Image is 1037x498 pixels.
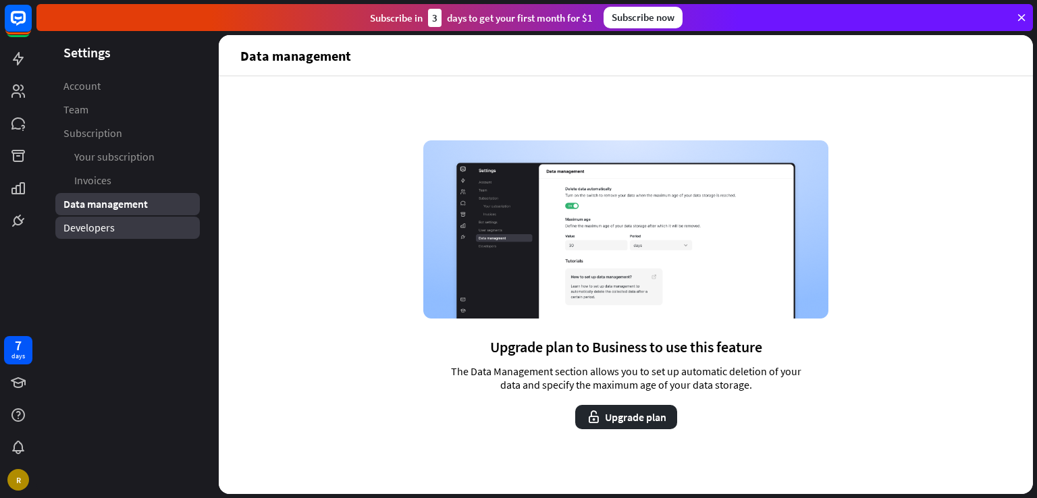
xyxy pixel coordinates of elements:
[440,364,812,391] span: The Data Management section allows you to set up automatic deletion of your data and specify the ...
[36,43,219,61] header: Settings
[428,9,442,27] div: 3
[55,99,200,121] a: Team
[63,79,101,93] span: Account
[63,197,148,211] span: Data management
[63,103,88,117] span: Team
[55,122,200,144] a: Subscription
[490,337,762,356] span: Upgrade plan to Business to use this feature
[55,75,200,97] a: Account
[74,150,155,164] span: Your subscription
[55,217,200,239] a: Developers
[370,9,593,27] div: Subscribe in days to get your first month for $1
[423,140,828,319] img: Data management page screenshot
[604,7,683,28] div: Subscribe now
[15,339,22,352] div: 7
[63,221,115,235] span: Developers
[575,405,677,429] button: Upgrade plan
[74,173,111,188] span: Invoices
[11,352,25,361] div: days
[11,5,51,46] button: Open LiveChat chat widget
[63,126,122,140] span: Subscription
[7,469,29,491] div: R
[4,336,32,364] a: 7 days
[219,35,1033,76] header: Data management
[55,146,200,168] a: Your subscription
[55,169,200,192] a: Invoices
